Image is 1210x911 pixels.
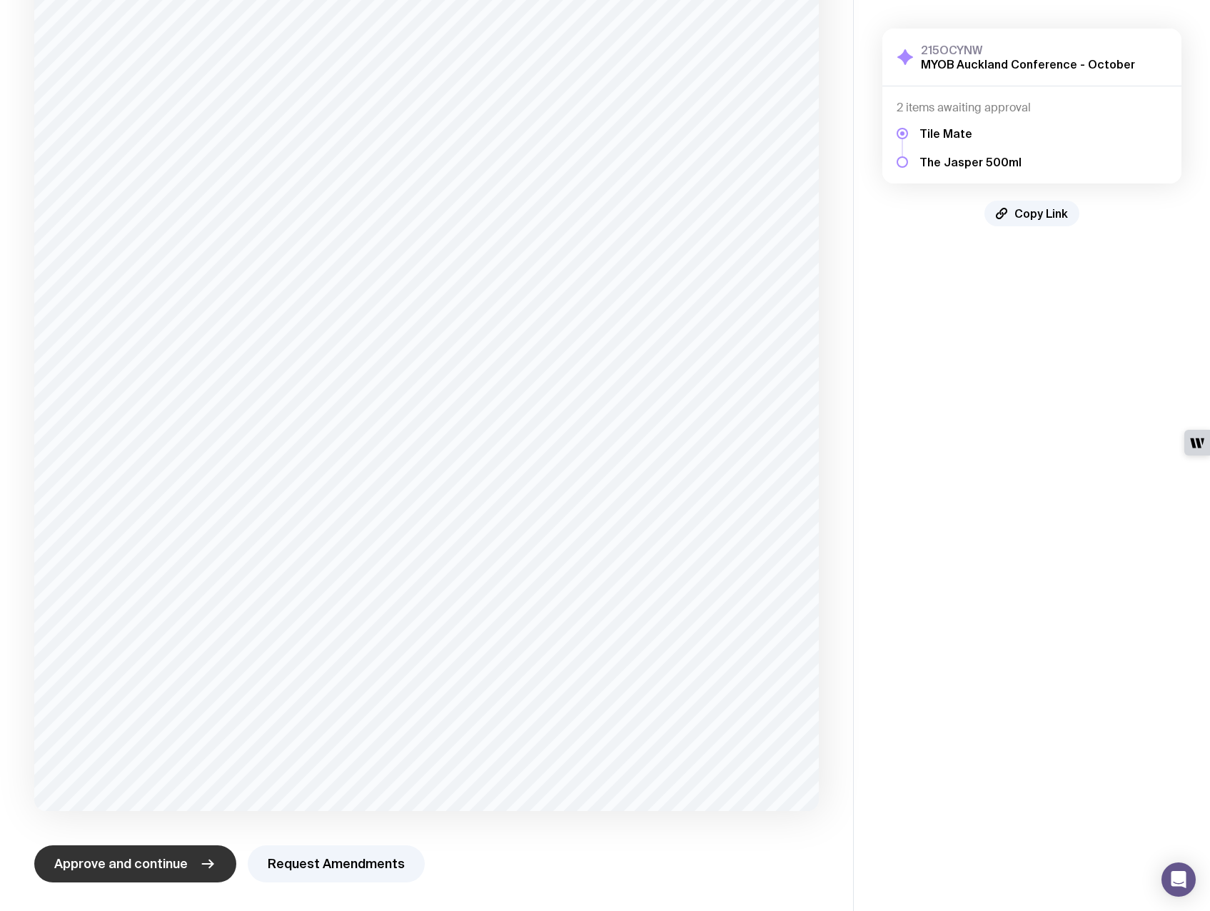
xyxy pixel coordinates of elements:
div: Open Intercom Messenger [1161,862,1196,897]
span: Copy Link [1014,206,1068,221]
h5: The Jasper 500ml [919,155,1022,169]
h2: MYOB Auckland Conference - October [921,57,1135,71]
button: Approve and continue [34,845,236,882]
button: Copy Link [984,201,1079,226]
h5: Tile Mate [919,126,1022,141]
h3: 215OCYNW [921,43,1135,57]
button: Request Amendments [248,845,425,882]
h4: 2 items awaiting approval [897,101,1167,115]
span: Approve and continue [54,855,188,872]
